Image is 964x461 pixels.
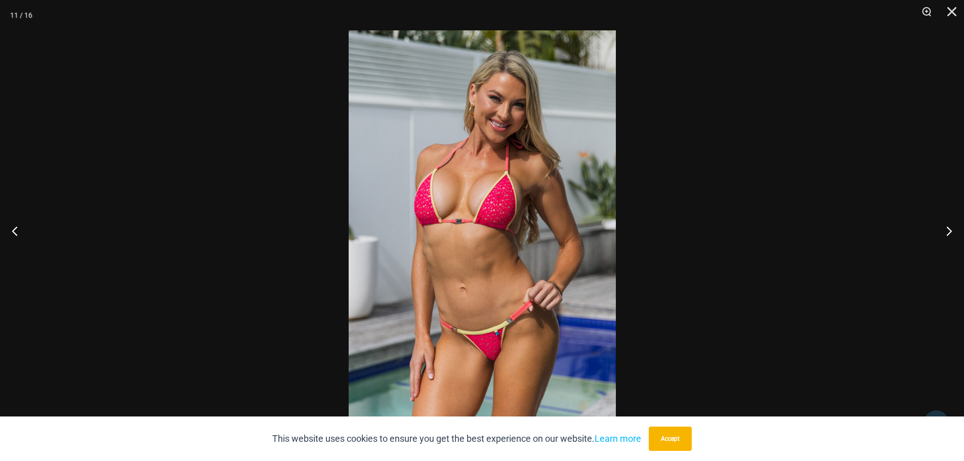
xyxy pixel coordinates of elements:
div: 11 / 16 [10,8,32,23]
button: Accept [649,427,692,451]
button: Next [926,205,964,256]
p: This website uses cookies to ensure you get the best experience on our website. [272,431,641,446]
a: Learn more [595,433,641,444]
img: Bubble Mesh Highlight Pink 309 Top 469 Thong 01 [349,30,616,431]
